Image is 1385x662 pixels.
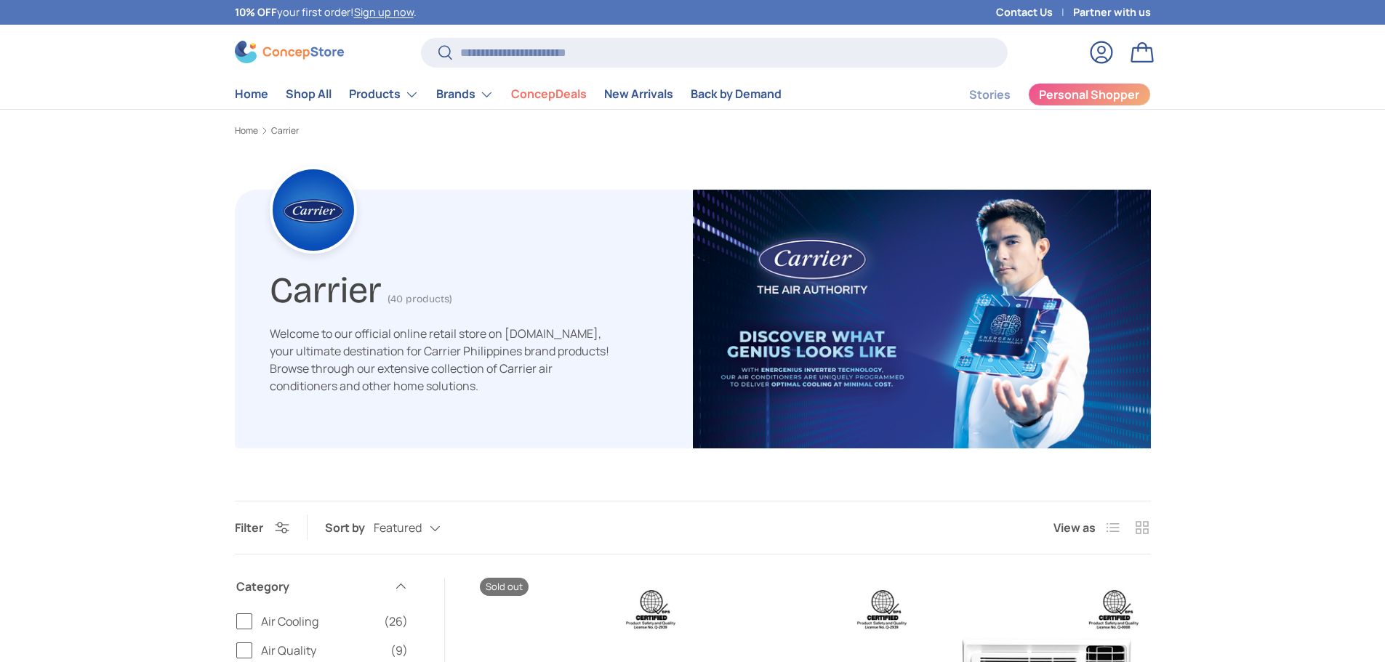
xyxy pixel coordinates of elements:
[511,80,587,108] a: ConcepDeals
[235,5,277,19] strong: 10% OFF
[1053,519,1096,536] span: View as
[349,80,419,109] a: Products
[235,124,1151,137] nav: Breadcrumbs
[325,519,374,536] label: Sort by
[236,560,408,613] summary: Category
[1028,83,1151,106] a: Personal Shopper
[235,4,417,20] p: your first order! .
[436,80,494,109] a: Brands
[286,80,332,108] a: Shop All
[691,80,782,108] a: Back by Demand
[235,41,344,63] img: ConcepStore
[934,80,1151,109] nav: Secondary
[388,293,452,305] span: (40 products)
[270,263,382,312] h1: Carrier
[235,520,289,536] button: Filter
[354,5,414,19] a: Sign up now
[261,642,382,659] span: Air Quality
[261,613,375,630] span: Air Cooling
[235,126,258,135] a: Home
[604,80,673,108] a: New Arrivals
[340,80,427,109] summary: Products
[1039,89,1139,100] span: Personal Shopper
[271,126,299,135] a: Carrier
[969,81,1011,109] a: Stories
[480,578,529,596] span: Sold out
[427,80,502,109] summary: Brands
[374,515,470,541] button: Featured
[235,520,263,536] span: Filter
[384,613,408,630] span: (26)
[235,80,268,108] a: Home
[996,4,1073,20] a: Contact Us
[235,80,782,109] nav: Primary
[1073,4,1151,20] a: Partner with us
[693,190,1151,448] img: carrier-banner-image-concepstore
[390,642,408,659] span: (9)
[374,521,422,535] span: Featured
[236,578,385,595] span: Category
[270,325,611,395] p: Welcome to our official online retail store on [DOMAIN_NAME], your ultimate destination for Carri...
